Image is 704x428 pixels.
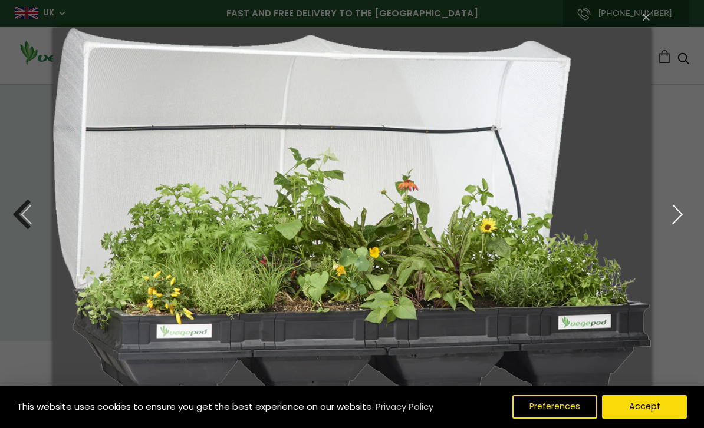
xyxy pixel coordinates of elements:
[512,395,597,419] button: Preferences
[17,400,374,413] span: This website uses cookies to ensure you get the best experience on our website.
[602,395,687,419] button: Accept
[53,4,650,423] img: Large Raised Garden Bed with Canopy
[374,396,435,417] a: Privacy Policy (opens in a new tab)
[651,182,704,247] button: Next (Right arrow key)
[57,4,654,30] button: ×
